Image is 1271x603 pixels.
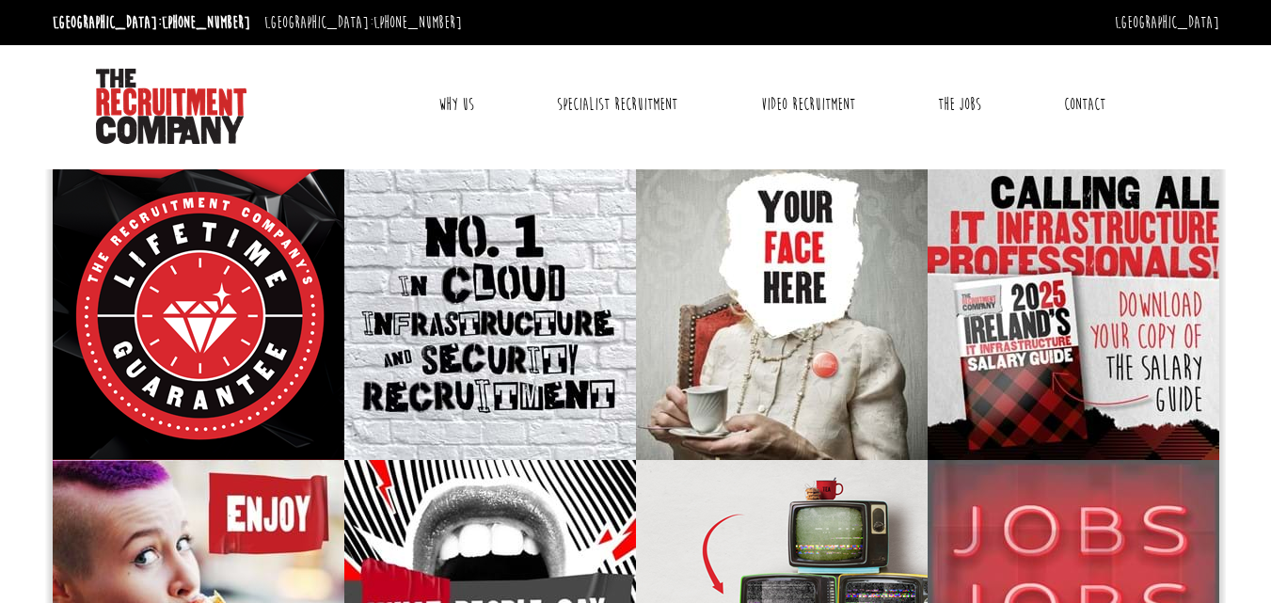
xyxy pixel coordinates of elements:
[48,8,255,38] li: [GEOGRAPHIC_DATA]:
[260,8,467,38] li: [GEOGRAPHIC_DATA]:
[1050,81,1120,128] a: Contact
[373,12,462,33] a: [PHONE_NUMBER]
[1115,12,1219,33] a: [GEOGRAPHIC_DATA]
[924,81,995,128] a: The Jobs
[424,81,488,128] a: Why Us
[747,81,869,128] a: Video Recruitment
[162,12,250,33] a: [PHONE_NUMBER]
[543,81,691,128] a: Specialist Recruitment
[96,69,246,144] img: The Recruitment Company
